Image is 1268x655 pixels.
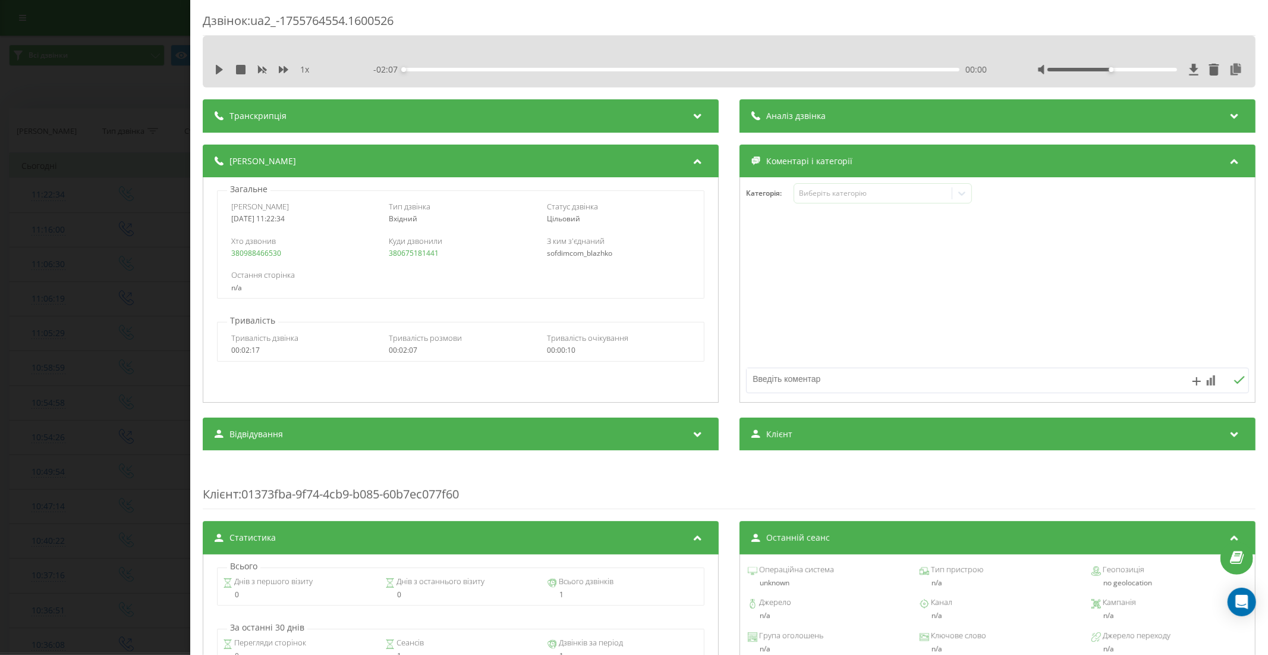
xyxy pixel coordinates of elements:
[757,564,834,576] span: Операційна система
[547,214,580,224] span: Цільовий
[231,215,375,223] div: [DATE] 11:22:34
[229,110,287,122] span: Транскрипція
[231,269,295,280] span: Остання сторінка
[229,532,276,544] span: Статистика
[227,315,278,327] p: Тривалість
[389,333,462,343] span: Тривалість розмови
[766,155,852,167] span: Коментарі і категорії
[231,201,289,212] span: [PERSON_NAME]
[557,576,613,588] span: Всього дзвінків
[227,183,270,195] p: Загальне
[766,428,792,440] span: Клієнт
[748,579,904,587] div: unknown
[227,622,307,634] p: За останні 30 днів
[766,532,830,544] span: Останній сеанс
[231,346,375,355] div: 00:02:17
[231,236,276,246] span: Хто дзвонив
[1101,564,1144,576] span: Геопозиція
[395,637,424,649] span: Сеансів
[1101,597,1136,609] span: Кампанія
[757,630,823,642] span: Група оголошень
[223,591,374,599] div: 0
[300,64,309,76] span: 1 x
[231,248,281,258] a: 380988466530
[229,428,283,440] span: Відвідування
[920,645,1075,653] div: n/a
[547,236,605,246] span: З ким з'єднаний
[557,637,623,649] span: Дзвінків за період
[929,564,983,576] span: Тип пристрою
[373,64,404,76] span: - 02:07
[203,486,238,502] span: Клієнт
[389,201,430,212] span: Тип дзвінка
[547,346,690,355] div: 00:00:10
[1109,67,1113,72] div: Accessibility label
[203,462,1256,509] div: : 01373fba-9f74-4cb9-b085-60b7ec077f60
[799,189,948,198] div: Виберіть категорію
[547,249,690,258] div: sofdimcom_blazhko
[232,576,313,588] span: Днів з першого візиту
[1103,645,1247,653] div: n/a
[1091,579,1247,587] div: no geolocation
[389,248,439,258] a: 380675181441
[229,155,296,167] span: [PERSON_NAME]
[548,591,698,599] div: 1
[929,597,952,609] span: Канал
[231,284,690,292] div: n/a
[231,333,298,343] span: Тривалість дзвінка
[920,579,1075,587] div: n/a
[1091,612,1247,620] div: n/a
[920,612,1075,620] div: n/a
[232,637,306,649] span: Перегляди сторінок
[227,560,260,572] p: Всього
[757,597,791,609] span: Джерело
[766,110,826,122] span: Аналіз дзвінка
[203,12,1256,36] div: Дзвінок : ua2_-1755764554.1600526
[395,576,484,588] span: Днів з останнього візиту
[389,236,442,246] span: Куди дзвонили
[1101,630,1171,642] span: Джерело переходу
[748,645,904,653] div: n/a
[929,630,986,642] span: Ключове слово
[389,214,417,224] span: Вхідний
[1228,588,1256,616] div: Open Intercom Messenger
[547,333,628,343] span: Тривалість очікування
[748,612,904,620] div: n/a
[401,67,406,72] div: Accessibility label
[385,591,536,599] div: 0
[746,189,794,198] h4: Категорія :
[965,64,987,76] span: 00:00
[547,201,598,212] span: Статус дзвінка
[389,346,532,355] div: 00:02:07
